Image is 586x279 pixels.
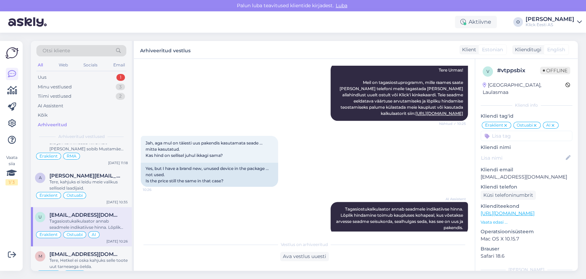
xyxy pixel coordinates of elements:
div: Klienditugi [512,46,541,53]
span: Jah, aga mul on täiesti uus pakendis kasutamata seade ... mitte kasutatud. Kas hind on sellisel j... [146,140,264,158]
span: English [547,46,565,53]
div: All [36,61,44,69]
span: Otsi kliente [43,47,70,54]
div: Ava vestlus uuesti [280,252,329,261]
input: Lisa nimi [481,154,564,162]
span: AI [546,123,551,127]
span: Ostuabi [517,123,533,127]
div: Yes, but I have a brand new, unused device in the package ... not used. Is the price still the sa... [141,163,278,187]
p: Safari 18.6 [481,253,572,260]
div: Klient [459,46,476,53]
div: [PERSON_NAME] [526,17,574,22]
span: aleksandr.mistsenko@gmail.com [49,173,121,179]
p: Klienditeekond [481,203,572,210]
div: 2 [116,93,125,100]
div: [DATE] 10:35 [106,200,128,205]
p: Brauser [481,245,572,253]
span: u [38,214,42,219]
div: AI Assistent [38,103,63,109]
div: Email [112,61,126,69]
div: Aktiivne [455,16,497,28]
span: 10:26 [143,187,169,192]
p: [EMAIL_ADDRESS][DOMAIN_NAME] [481,173,572,181]
span: Eraklient [39,154,58,158]
div: 1 [116,74,125,81]
div: Kõik [38,112,48,119]
span: Eraklient [39,233,58,237]
div: Minu vestlused [38,84,72,90]
span: Ostuabi [67,233,83,237]
div: [DATE] 10:26 [106,239,128,244]
img: Askly Logo [5,46,19,60]
input: Lisa tag [481,131,572,141]
div: [GEOGRAPHIC_DATA], Laulasmaa [483,82,565,96]
div: # vtppsbix [497,66,540,75]
span: urmas@loiv.net [49,212,121,218]
span: Nähtud ✓ 10:25 [439,121,466,126]
span: a [39,175,42,180]
span: Luba [334,2,349,9]
div: Küsi telefoninumbrit [481,191,536,200]
p: Kliendi nimi [481,144,572,151]
p: Mac OS X 10.15.7 [481,235,572,243]
span: Offline [540,67,570,74]
span: RMA [67,154,77,158]
p: Kliendi telefon [481,183,572,191]
span: Arhiveeritud vestlused [58,133,105,140]
div: Tere, Hetkel ei oska kahjuks selle toote uut tarneaega öelda. [49,257,128,270]
div: Vaata siia [5,154,18,185]
label: Arhiveeritud vestlus [140,45,191,54]
span: Tagasiostukalkulaator annab seadmele indikatiivse hinna. Lõplik hindamine toimub kaupluses kohape... [336,206,464,230]
p: Operatsioonisüsteem [481,228,572,235]
div: 3 [116,84,125,90]
div: Tere, kahjuks ei leidu meie valikus selliseid laadijaid. [49,179,128,191]
span: AI Assistent [440,196,466,202]
span: Estonian [482,46,503,53]
p: Vaata edasi ... [481,219,572,225]
p: Kliendi email [481,166,572,173]
a: [URL][DOMAIN_NAME] [481,210,535,216]
div: [DATE] 11:18 [108,160,128,165]
div: Tiimi vestlused [38,93,71,100]
p: Kliendi tag'id [481,112,572,120]
span: Eraklient [39,193,58,197]
div: Web [57,61,69,69]
div: Uus [38,74,46,81]
div: Socials [82,61,99,69]
span: Eraklient [485,123,503,127]
div: [PERSON_NAME] [481,267,572,273]
span: M [38,254,42,259]
div: Klick Eesti AS [526,22,574,28]
div: Tagasiostukalkulaator annab seadmele indikatiivse hinna. Lõplik hindamine toimub kaupluses kohape... [49,218,128,230]
span: Makhinchuk.17@gmail.com [49,251,121,257]
div: O [513,17,523,27]
span: Ostuabi [67,193,83,197]
span: Vestlus on arhiveeritud [281,242,328,248]
div: 1 / 3 [5,179,18,185]
span: AI [92,233,96,237]
div: Kliendi info [481,102,572,108]
div: Siis jah tehnik saab kiiremalt [PERSON_NAME] sobib Mustamäe [PERSON_NAME] pöörduda [49,140,128,152]
span: v [486,69,489,74]
div: Arhiveeritud [38,121,67,128]
a: [URL][DOMAIN_NAME] [415,111,463,116]
a: [PERSON_NAME]Klick Eesti AS [526,17,582,28]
